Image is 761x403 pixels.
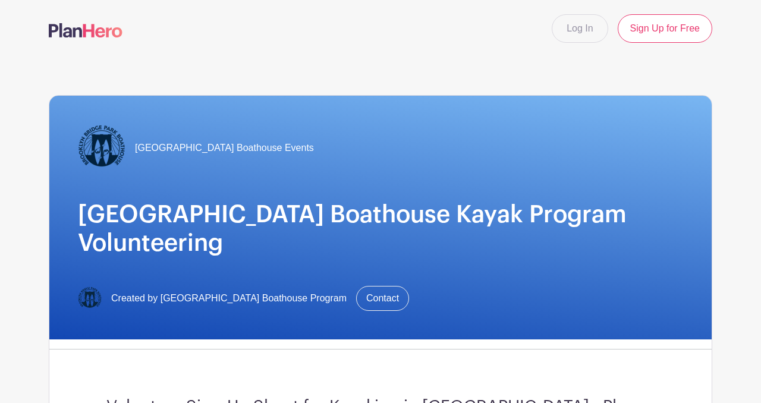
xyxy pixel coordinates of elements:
[78,286,102,310] img: Logo-Title.png
[135,141,314,155] span: [GEOGRAPHIC_DATA] Boathouse Events
[78,200,683,257] h1: [GEOGRAPHIC_DATA] Boathouse Kayak Program Volunteering
[49,23,122,37] img: logo-507f7623f17ff9eddc593b1ce0a138ce2505c220e1c5a4e2b4648c50719b7d32.svg
[618,14,712,43] a: Sign Up for Free
[552,14,608,43] a: Log In
[356,286,409,311] a: Contact
[78,124,125,172] img: Logo-Title.png
[111,291,347,306] span: Created by [GEOGRAPHIC_DATA] Boathouse Program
